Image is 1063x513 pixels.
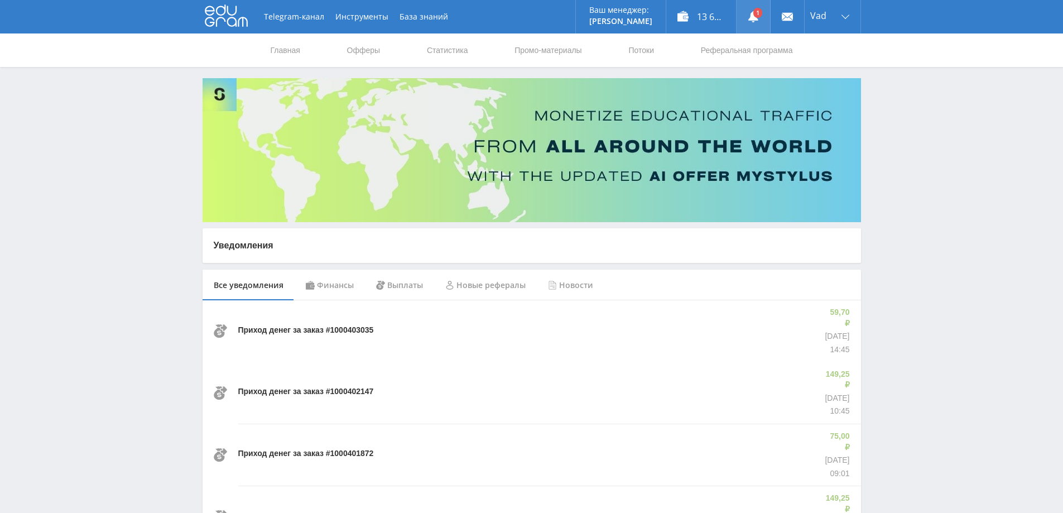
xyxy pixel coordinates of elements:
[346,33,382,67] a: Офферы
[825,431,849,453] p: 75,00 ₽
[270,33,301,67] a: Главная
[589,6,652,15] p: Ваш менеджер:
[810,11,826,20] span: Vad
[589,17,652,26] p: [PERSON_NAME]
[822,393,850,404] p: [DATE]
[700,33,794,67] a: Реферальная программа
[203,270,295,301] div: Все уведомления
[825,331,849,342] p: [DATE]
[426,33,469,67] a: Статистика
[825,455,849,466] p: [DATE]
[365,270,434,301] div: Выплаты
[238,448,374,459] p: Приход денег за заказ #1000401872
[825,344,849,356] p: 14:45
[295,270,365,301] div: Финансы
[203,78,861,222] img: Banner
[238,325,374,336] p: Приход денег за заказ #1000403035
[825,468,849,480] p: 09:01
[822,406,850,417] p: 10:45
[434,270,537,301] div: Новые рефералы
[214,239,850,252] p: Уведомления
[513,33,583,67] a: Промо-материалы
[822,369,850,391] p: 149,25 ₽
[825,307,849,329] p: 59,70 ₽
[238,386,374,397] p: Приход денег за заказ #1000402147
[537,270,604,301] div: Новости
[627,33,655,67] a: Потоки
